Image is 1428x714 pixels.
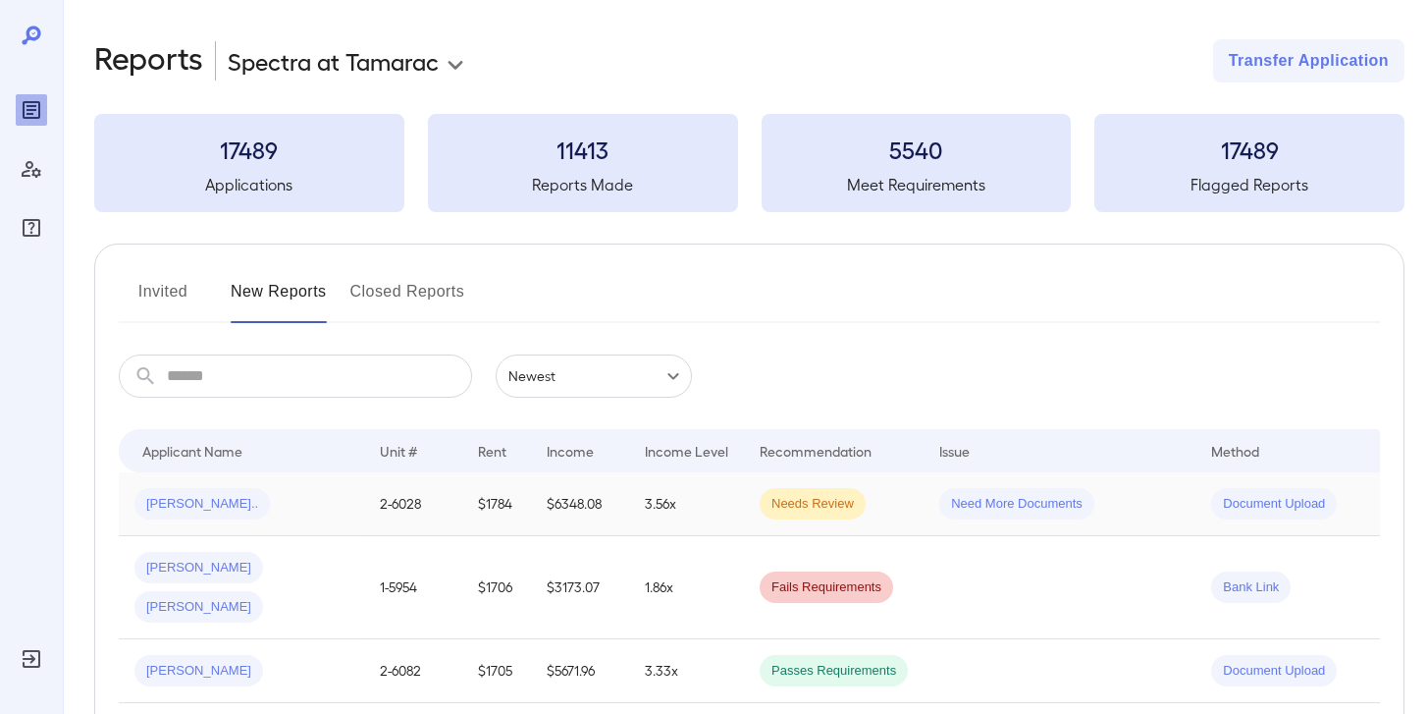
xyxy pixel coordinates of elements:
[350,276,465,323] button: Closed Reports
[228,45,439,77] p: Spectra at Tamarac
[231,276,327,323] button: New Reports
[531,472,629,536] td: $6348.08
[547,439,594,463] div: Income
[939,495,1094,514] span: Need More Documents
[531,536,629,639] td: $3173.07
[629,639,744,703] td: 3.33x
[1094,173,1404,196] h5: Flagged Reports
[94,134,404,165] h3: 17489
[760,495,866,514] span: Needs Review
[428,134,738,165] h3: 11413
[629,536,744,639] td: 1.86x
[380,439,417,463] div: Unit #
[119,276,207,323] button: Invited
[462,536,531,639] td: $1706
[762,173,1072,196] h5: Meet Requirements
[1211,439,1259,463] div: Method
[94,114,1404,212] summary: 17489Applications11413Reports Made5540Meet Requirements17489Flagged Reports
[134,662,263,681] span: [PERSON_NAME]
[364,536,462,639] td: 1-5954
[16,643,47,675] div: Log Out
[142,439,242,463] div: Applicant Name
[16,212,47,244] div: FAQ
[478,439,509,463] div: Rent
[939,439,971,463] div: Issue
[1211,495,1337,514] span: Document Upload
[16,94,47,126] div: Reports
[462,639,531,703] td: $1705
[645,439,728,463] div: Income Level
[762,134,1072,165] h3: 5540
[94,173,404,196] h5: Applications
[134,559,263,577] span: [PERSON_NAME]
[1211,662,1337,681] span: Document Upload
[428,173,738,196] h5: Reports Made
[364,639,462,703] td: 2-6082
[462,472,531,536] td: $1784
[1211,578,1291,597] span: Bank Link
[531,639,629,703] td: $5671.96
[760,662,908,681] span: Passes Requirements
[760,439,872,463] div: Recommendation
[629,472,744,536] td: 3.56x
[496,355,692,398] div: Newest
[134,495,270,514] span: [PERSON_NAME]..
[16,153,47,185] div: Manage Users
[364,472,462,536] td: 2-6028
[94,39,203,82] h2: Reports
[1213,39,1404,82] button: Transfer Application
[760,578,893,597] span: Fails Requirements
[1094,134,1404,165] h3: 17489
[134,598,263,617] span: [PERSON_NAME]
